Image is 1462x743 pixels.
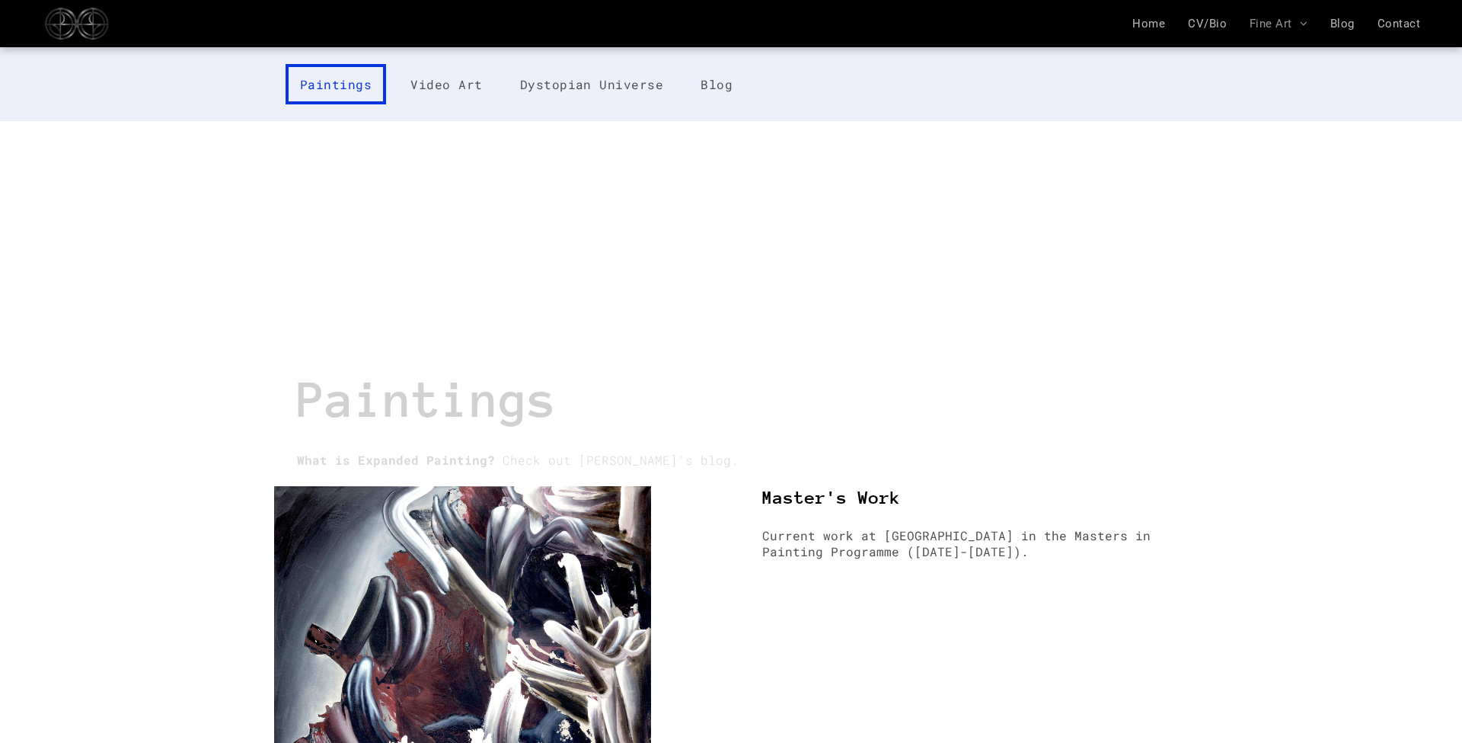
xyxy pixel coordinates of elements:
span: Current work at [GEOGRAPHIC_DATA] in the Masters in Painting Programme ([DATE]-[DATE]). [762,527,1151,559]
a: Paintings [286,64,386,104]
a: Home [1121,17,1176,30]
a: Contact [1366,17,1432,30]
a: Video Art [397,64,495,104]
a: Dystopian Universe [507,64,677,104]
a: Blog [688,64,745,104]
a: Blog [1319,17,1366,30]
span: Master's Work [762,488,901,508]
a: Fine Art [1238,17,1319,30]
span: Paintings [297,372,557,426]
a: CV/Bio [1176,17,1238,30]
